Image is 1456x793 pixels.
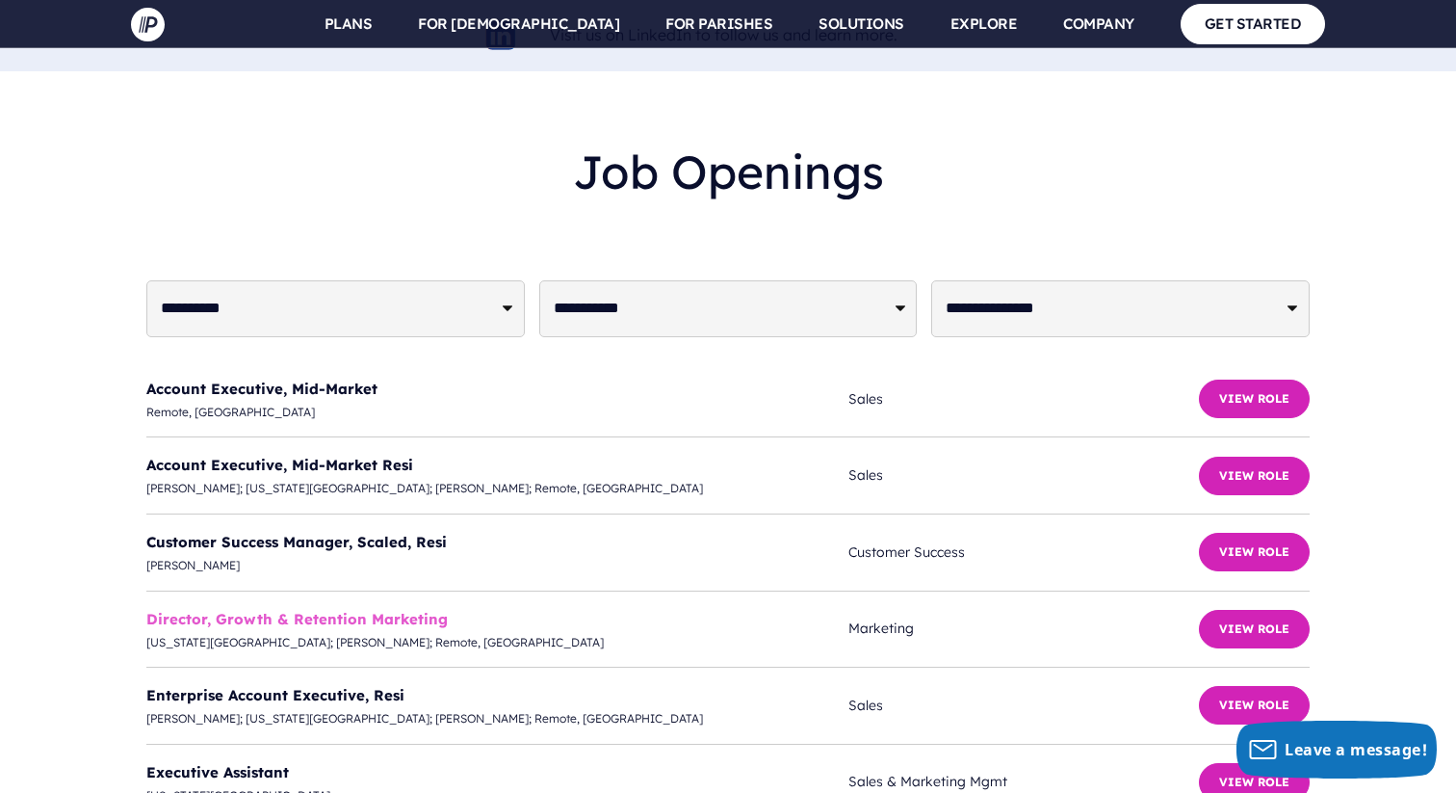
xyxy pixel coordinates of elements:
[146,632,848,653] span: [US_STATE][GEOGRAPHIC_DATA]; [PERSON_NAME]; Remote, [GEOGRAPHIC_DATA]
[146,533,447,551] a: Customer Success Manager, Scaled, Resi
[146,402,848,423] span: Remote, [GEOGRAPHIC_DATA]
[146,763,289,781] a: Executive Assistant
[146,686,404,704] a: Enterprise Account Executive, Resi
[146,129,1310,215] h2: Job Openings
[848,463,1199,488] span: Sales
[848,617,1199,641] span: Marketing
[848,387,1199,411] span: Sales
[848,694,1199,718] span: Sales
[1199,686,1310,725] button: View Role
[1236,721,1437,779] button: Leave a message!
[848,541,1199,565] span: Customer Success
[1199,610,1310,648] button: View Role
[146,456,413,474] a: Account Executive, Mid-Market Resi
[146,555,848,576] span: [PERSON_NAME]
[1199,380,1310,418] button: View Role
[146,478,848,499] span: [PERSON_NAME]; [US_STATE][GEOGRAPHIC_DATA]; [PERSON_NAME]; Remote, [GEOGRAPHIC_DATA]
[1199,533,1310,571] button: View Role
[1181,4,1326,43] a: GET STARTED
[1199,457,1310,495] button: View Role
[146,708,848,729] span: [PERSON_NAME]; [US_STATE][GEOGRAPHIC_DATA]; [PERSON_NAME]; Remote, [GEOGRAPHIC_DATA]
[1285,739,1427,760] span: Leave a message!
[146,380,377,398] a: Account Executive, Mid-Market
[146,610,448,628] a: Director, Growth & Retention Marketing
